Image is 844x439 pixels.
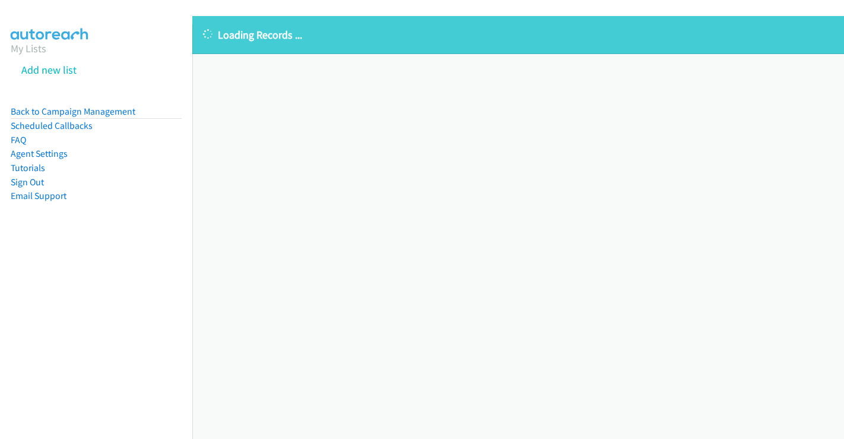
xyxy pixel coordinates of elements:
[203,27,833,43] p: Loading Records ...
[11,176,44,188] a: Sign Out
[11,134,26,146] a: FAQ
[21,63,77,77] a: Add new list
[11,42,46,55] a: My Lists
[11,148,68,159] a: Agent Settings
[11,190,66,201] a: Email Support
[11,120,93,131] a: Scheduled Callbacks
[11,106,135,117] a: Back to Campaign Management
[11,162,45,173] a: Tutorials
